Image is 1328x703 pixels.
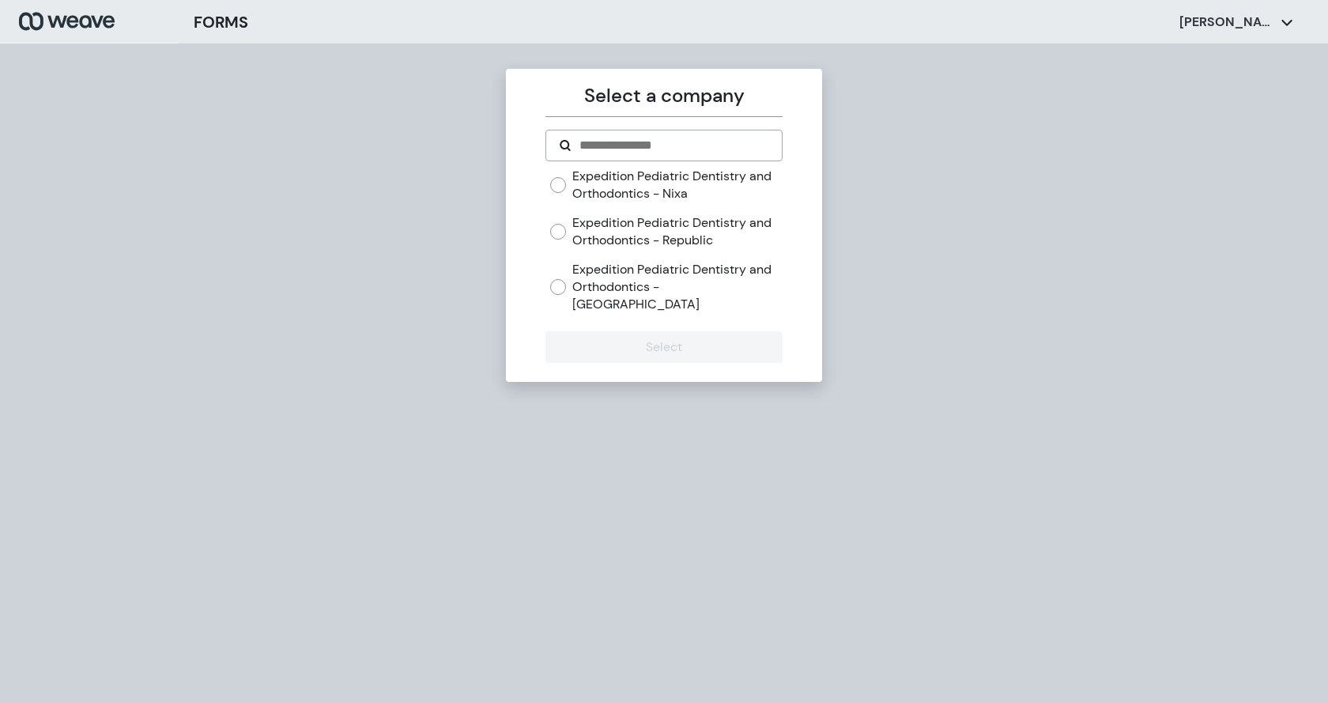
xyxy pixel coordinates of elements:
[572,168,782,202] label: Expedition Pediatric Dentistry and Orthodontics - Nixa
[572,261,782,312] label: Expedition Pediatric Dentistry and Orthodontics - [GEOGRAPHIC_DATA]
[194,10,248,34] h3: FORMS
[545,331,782,363] button: Select
[1179,13,1274,31] p: [PERSON_NAME]
[578,136,768,155] input: Search
[572,214,782,248] label: Expedition Pediatric Dentistry and Orthodontics - Republic
[545,81,782,110] p: Select a company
